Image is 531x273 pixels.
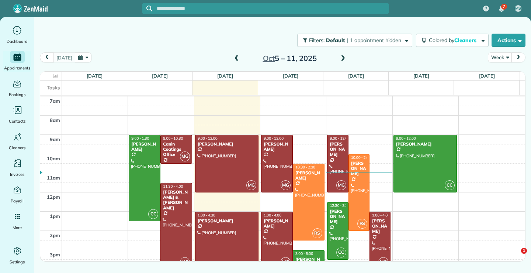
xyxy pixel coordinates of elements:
button: prev [40,52,54,62]
span: MG [180,257,190,267]
span: Filters: [309,37,324,44]
span: 11am [47,175,60,181]
span: 9:00 - 10:30 [163,136,183,141]
span: MS [515,6,521,11]
button: [DATE] [53,52,75,62]
a: Bookings [3,78,31,98]
span: 11:30 - 4:00 [163,184,183,189]
button: Focus search [142,6,152,11]
a: [DATE] [348,73,364,79]
div: [PERSON_NAME] [372,218,388,234]
span: 12pm [47,194,60,200]
span: CC [336,248,346,257]
div: 7 unread notifications [494,1,509,17]
span: Appointments [4,64,31,72]
a: Cleaners [3,131,31,151]
div: [PERSON_NAME] [351,161,367,177]
span: MG [336,180,346,190]
div: [PERSON_NAME] [263,141,291,152]
span: Oct [263,54,275,63]
div: Canin Coatings Office [163,141,190,157]
span: RS [357,219,367,229]
span: Payroll [11,197,24,205]
a: Invoices [3,157,31,178]
div: [PERSON_NAME] [263,218,291,229]
span: Invoices [10,171,25,178]
span: 1:00 - 4:30 [198,213,215,218]
button: Colored byCleaners [416,34,489,47]
span: Cleaners [454,37,478,44]
a: Contacts [3,104,31,125]
span: Contacts [9,117,25,125]
span: More [13,224,22,231]
a: [DATE] [87,73,103,79]
span: 1:00 - 4:00 [264,213,281,218]
span: 9:00 - 1:30 [131,136,149,141]
span: 10:30 - 2:30 [295,165,315,170]
span: 9:00 - 12:00 [330,136,350,141]
span: | 1 appointment hidden [347,37,401,44]
span: 12:30 - 3:30 [330,203,350,208]
div: [PERSON_NAME] [197,218,256,223]
span: MG [281,257,291,267]
div: [PERSON_NAME] [329,209,346,225]
span: 1 [521,248,527,254]
span: 8am [50,117,60,123]
span: Cleaners [9,144,25,151]
span: CC [148,209,158,219]
a: Payroll [3,184,31,205]
span: 9:00 - 12:00 [396,136,416,141]
span: MG [246,180,256,190]
a: [DATE] [413,73,429,79]
span: 3pm [50,252,60,257]
a: [DATE] [479,73,495,79]
div: [PERSON_NAME] [197,141,256,147]
span: 1:00 - 4:00 [372,213,390,218]
a: Appointments [3,51,31,72]
div: [PERSON_NAME] [396,141,455,147]
span: RS [312,228,322,238]
span: MG [281,180,291,190]
span: 7am [50,98,60,104]
div: [PERSON_NAME] & [PERSON_NAME] [163,190,190,211]
h2: 5 – 11, 2025 [244,54,336,62]
div: [PERSON_NAME] [329,141,346,157]
span: MG [180,151,190,161]
span: 9:00 - 12:00 [198,136,218,141]
span: 3:00 - 5:00 [295,251,313,256]
div: [PERSON_NAME] [295,257,322,267]
iframe: Intercom live chat [506,248,524,266]
span: 7 [503,4,505,10]
a: Dashboard [3,24,31,45]
a: [DATE] [217,73,233,79]
button: next [511,52,525,62]
button: Week [488,52,512,62]
span: Settings [10,258,25,266]
svg: Focus search [146,6,152,11]
span: 10am [47,156,60,161]
a: [DATE] [152,73,168,79]
a: [DATE] [283,73,299,79]
span: Default [326,37,346,44]
span: 9am [50,136,60,142]
div: [PERSON_NAME] [295,170,322,181]
span: 10:00 - 2:00 [351,155,371,160]
button: Actions [492,34,525,47]
span: 2pm [50,232,60,238]
div: [PERSON_NAME] [131,141,158,152]
span: MG [378,257,388,267]
span: 9:00 - 12:00 [264,136,284,141]
span: Colored by [429,37,479,44]
span: Tasks [47,85,60,91]
span: Bookings [9,91,26,98]
span: Dashboard [7,38,28,45]
a: Settings [3,245,31,266]
span: 1pm [50,213,60,219]
a: Filters: Default | 1 appointment hidden [294,34,412,47]
span: CC [445,180,455,190]
button: Filters: Default | 1 appointment hidden [297,34,412,47]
